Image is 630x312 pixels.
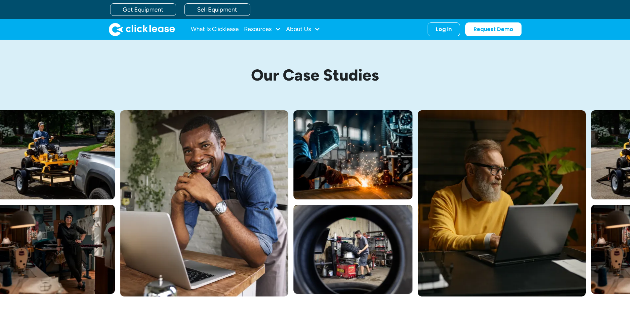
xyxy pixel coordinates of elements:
img: A man fitting a new tire on a rim [293,205,412,294]
a: Sell Equipment [184,3,250,16]
div: Log In [436,26,452,33]
a: Request Demo [465,22,522,36]
img: Clicklease logo [109,23,175,36]
a: Get Equipment [110,3,176,16]
img: A welder in a large mask working on a large pipe [293,110,412,199]
h1: Our Case Studies [160,66,471,84]
a: What Is Clicklease [191,23,239,36]
div: About Us [286,23,320,36]
img: Bearded man in yellow sweter typing on his laptop while sitting at his desk [418,110,586,296]
a: home [109,23,175,36]
img: A smiling man in a blue shirt and apron leaning over a table with a laptop [120,110,288,296]
div: Resources [244,23,281,36]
